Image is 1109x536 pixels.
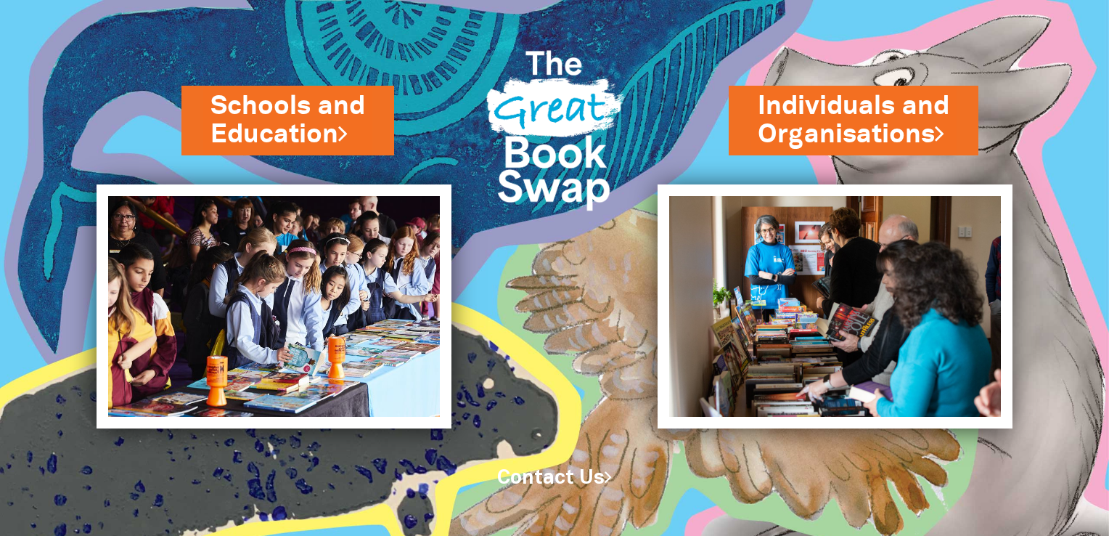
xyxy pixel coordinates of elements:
[658,184,1012,429] img: Individuals and Organisations
[497,469,612,487] a: Contact Us
[210,88,365,153] a: Schools andEducation
[758,88,949,153] a: Individuals andOrganisations
[473,17,637,234] img: Great Bookswap logo
[97,184,451,429] img: Schools and Education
